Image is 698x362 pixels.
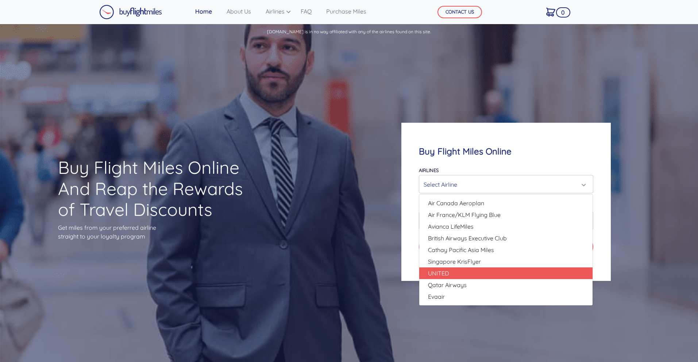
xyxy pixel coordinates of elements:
[437,6,482,18] button: CONTACT US
[263,4,289,19] a: Airlines
[546,8,555,16] img: Cart
[428,257,481,266] span: Singapore KrisFlyer
[192,4,215,19] a: Home
[419,146,593,157] h4: Buy Flight Miles Online
[323,4,369,19] a: Purchase Miles
[424,178,584,191] div: Select Airline
[428,245,494,254] span: Cathay Pacific Asia Miles
[419,167,439,173] label: Airlines
[428,234,507,243] span: British Airways Executive Club
[428,210,501,219] span: Air France/KLM Flying Blue
[298,4,315,19] a: FAQ
[543,4,558,19] a: 0
[428,222,474,231] span: Avianca LifeMiles
[556,7,570,18] span: 0
[58,223,256,241] p: Get miles from your preferred airline straight to your loyalty program
[99,3,162,21] a: Buy Flight Miles Logo
[428,292,445,301] span: Evaair
[58,157,256,220] h1: Buy Flight Miles Online And Reap the Rewards of Travel Discounts
[428,281,467,289] span: Qatar Airways
[428,269,449,278] span: UNITED
[428,199,484,207] span: Air Canada Aeroplan
[224,4,254,19] a: About Us
[419,175,593,193] button: Select Airline
[99,5,162,19] img: Buy Flight Miles Logo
